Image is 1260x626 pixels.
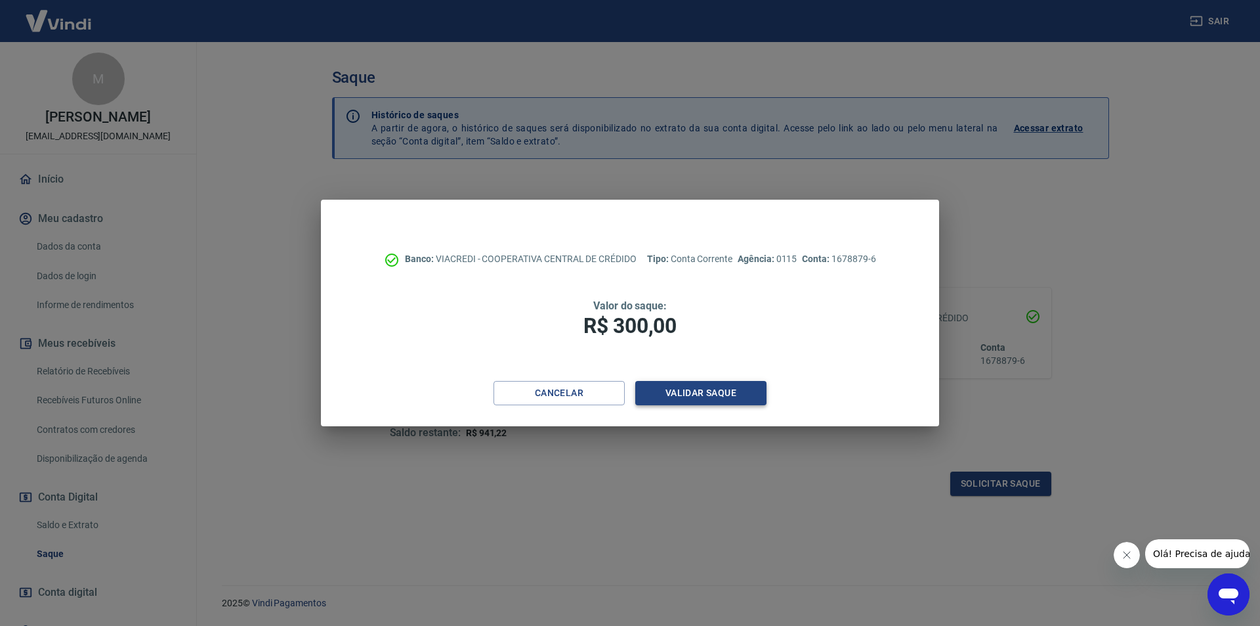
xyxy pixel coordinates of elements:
span: Tipo: [647,254,671,264]
iframe: Botão para abrir a janela de mensagens [1207,573,1249,615]
span: Agência: [738,254,776,264]
span: Conta: [802,254,831,264]
button: Cancelar [493,381,625,405]
iframe: Mensagem da empresa [1145,539,1249,568]
span: Olá! Precisa de ajuda? [8,9,110,20]
p: 1678879-6 [802,252,875,266]
p: 0115 [738,252,797,266]
span: Valor do saque: [593,300,667,312]
span: Banco: [405,254,436,264]
button: Validar saque [635,381,766,405]
span: R$ 300,00 [583,313,677,338]
p: Conta Corrente [647,252,732,266]
p: VIACREDI - COOPERATIVA CENTRAL DE CRÉDIDO [405,252,637,266]
iframe: Fechar mensagem [1114,542,1140,568]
